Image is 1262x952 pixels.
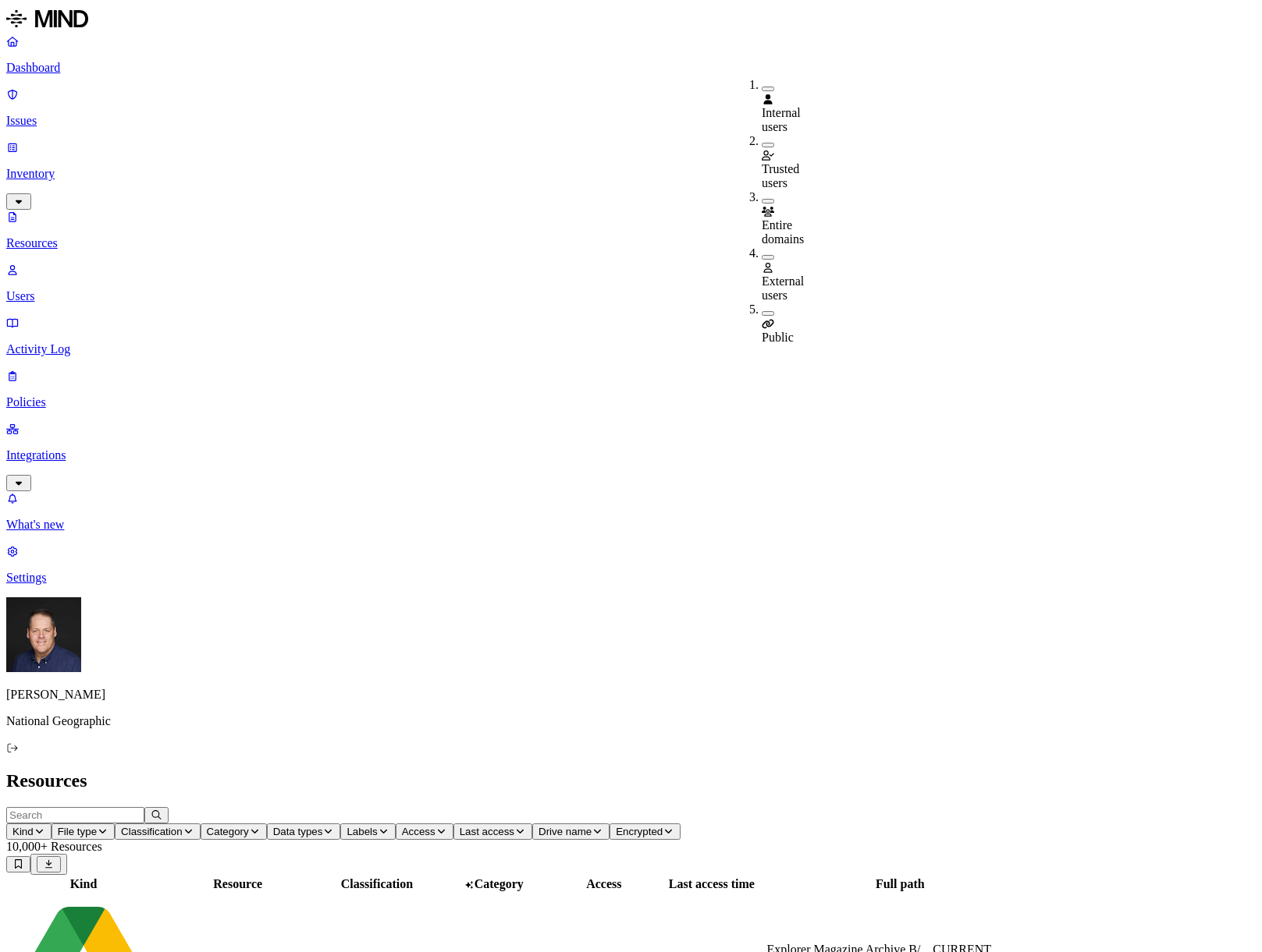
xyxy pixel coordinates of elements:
[6,840,102,853] span: 10,000+ Resources
[6,342,1256,356] p: Activity Log
[317,877,436,891] div: Classification
[475,877,524,890] span: Category
[6,6,1256,34] a: MIND
[762,274,804,302] span: External users
[6,714,1256,728] p: National Geographic
[6,807,144,823] input: Search
[58,826,97,837] span: File type
[6,518,1256,532] p: What's new
[616,826,663,837] span: Encrypted
[6,87,1256,128] a: Issues
[460,826,514,837] span: Last access
[6,263,1256,303] a: Users
[6,448,1256,462] p: Integrations
[6,571,1256,585] p: Settings
[162,877,314,891] div: Resource
[6,210,1256,250] a: Resources
[121,826,183,837] span: Classification
[347,826,377,837] span: Labels
[6,422,1256,489] a: Integrations
[6,140,1256,207] a: Inventory
[6,395,1256,409] p: Policies
[762,106,801,133] span: Internal users
[6,289,1256,303] p: Users
[539,826,592,837] span: Drive name
[6,544,1256,585] a: Settings
[762,218,804,246] span: Entire domains
[12,826,34,837] span: Kind
[207,826,249,837] span: Category
[402,826,435,837] span: Access
[6,316,1256,356] a: Activity Log
[659,877,763,891] div: Last access time
[762,331,794,344] span: Public
[762,162,799,189] span: Trusted users
[6,6,88,31] img: MIND
[6,369,1256,409] a: Policies
[6,770,1256,791] h2: Resources
[6,114,1256,128] p: Issues
[9,877,158,891] div: Kind
[6,61,1256,75] p: Dashboard
[273,826,323,837] span: Data types
[6,236,1256,250] p: Resources
[552,877,657,891] div: Access
[6,34,1256,75] a: Dashboard
[6,597,81,672] img: Mark DeCarlo
[6,167,1256,181] p: Inventory
[767,877,1033,891] div: Full path
[6,491,1256,532] a: What's new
